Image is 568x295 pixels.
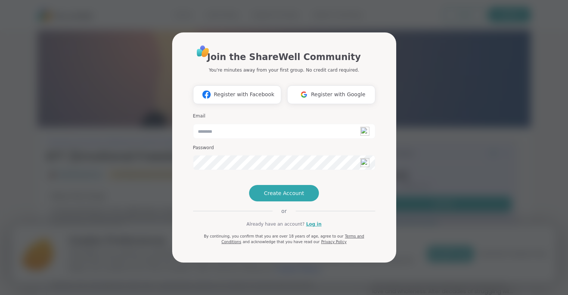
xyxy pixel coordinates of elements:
span: Create Account [264,189,304,197]
img: npw-badge-icon-locked.svg [360,127,369,136]
span: Already have an account? [246,221,305,227]
span: By continuing, you confirm that you are over 18 years of age, agree to our [204,234,344,238]
img: ShareWell Logomark [297,88,311,101]
button: Create Account [249,185,319,201]
span: or [272,207,295,215]
h1: Join the ShareWell Community [207,50,361,64]
span: Register with Facebook [214,91,274,98]
a: Privacy Policy [321,240,347,244]
p: You're minutes away from your first group. No credit card required. [209,67,359,73]
h3: Password [193,145,375,151]
button: Register with Facebook [193,85,281,104]
span: Register with Google [311,91,366,98]
span: and acknowledge that you have read our [243,240,320,244]
img: ShareWell Logo [195,43,211,60]
a: Log in [306,221,322,227]
button: Register with Google [287,85,375,104]
img: npw-badge-icon-locked.svg [360,158,369,167]
img: ShareWell Logomark [199,88,214,101]
h3: Email [193,113,375,119]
